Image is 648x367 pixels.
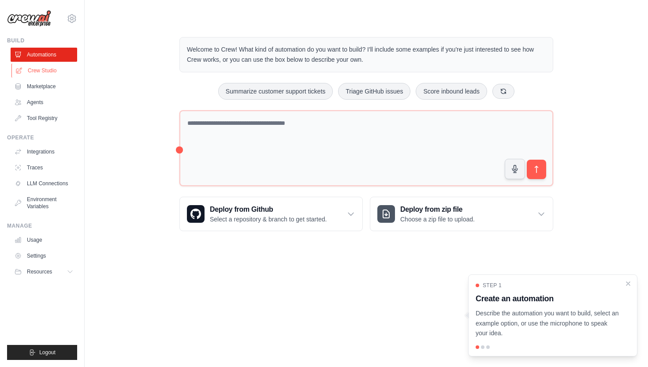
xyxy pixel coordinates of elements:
[604,325,648,367] iframe: Chat Widget
[11,145,77,159] a: Integrations
[483,282,502,289] span: Step 1
[625,280,632,287] button: Close walkthrough
[11,176,77,191] a: LLM Connections
[7,10,51,27] img: Logo
[400,215,475,224] p: Choose a zip file to upload.
[11,249,77,263] a: Settings
[338,83,410,100] button: Triage GitHub issues
[476,292,619,305] h3: Create an automation
[11,95,77,109] a: Agents
[11,161,77,175] a: Traces
[416,83,487,100] button: Score inbound leads
[11,64,78,78] a: Crew Studio
[7,37,77,44] div: Build
[11,233,77,247] a: Usage
[27,268,52,275] span: Resources
[218,83,333,100] button: Summarize customer support tickets
[11,79,77,94] a: Marketplace
[11,192,77,213] a: Environment Variables
[11,111,77,125] a: Tool Registry
[7,345,77,360] button: Logout
[7,222,77,229] div: Manage
[187,45,546,65] p: Welcome to Crew! What kind of automation do you want to build? I'll include some examples if you'...
[39,349,56,356] span: Logout
[7,134,77,141] div: Operate
[210,215,327,224] p: Select a repository & branch to get started.
[11,48,77,62] a: Automations
[400,204,475,215] h3: Deploy from zip file
[476,308,619,338] p: Describe the automation you want to build, select an example option, or use the microphone to spe...
[11,265,77,279] button: Resources
[210,204,327,215] h3: Deploy from Github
